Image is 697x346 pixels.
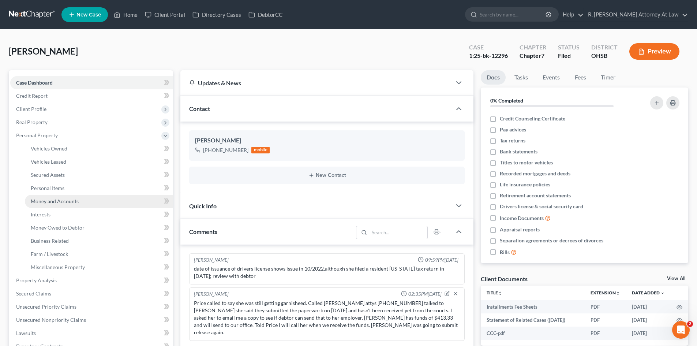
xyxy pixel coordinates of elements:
[487,290,502,295] a: Titleunfold_more
[584,8,688,21] a: R. [PERSON_NAME] Attorney At Law
[667,276,685,281] a: View All
[10,76,173,89] a: Case Dashboard
[25,168,173,182] a: Secured Assets
[520,43,546,52] div: Chapter
[25,234,173,248] a: Business Related
[585,300,626,313] td: PDF
[469,52,508,60] div: 1:25-bk-12296
[481,327,585,340] td: CCC-pdf
[558,52,580,60] div: Filed
[31,224,85,231] span: Money Owed to Debtor
[9,46,78,56] span: [PERSON_NAME]
[110,8,141,21] a: Home
[490,97,523,104] strong: 0% Completed
[559,8,584,21] a: Help
[31,211,50,217] span: Interests
[203,146,248,154] div: [PHONE_NUMBER]
[194,291,229,298] div: [PERSON_NAME]
[25,182,173,195] a: Personal Items
[687,321,693,327] span: 2
[626,313,671,327] td: [DATE]
[195,136,459,145] div: [PERSON_NAME]
[500,203,583,210] span: Drivers license & social security card
[194,265,460,280] div: date of issuance of drivers license shows issue in 10/2022,although she filed a resident [US_STAT...
[626,327,671,340] td: [DATE]
[425,257,458,264] span: 09:59PM[DATE]
[189,202,217,209] span: Quick Info
[16,317,86,323] span: Unsecured Nonpriority Claims
[16,277,57,283] span: Property Analysis
[632,290,665,295] a: Date Added expand_more
[500,126,526,133] span: Pay advices
[591,52,618,60] div: OHSB
[481,313,585,327] td: Statement of Related Cases ([DATE])
[500,215,544,222] span: Income Documents
[141,8,189,21] a: Client Portal
[498,291,502,295] i: unfold_more
[16,290,51,297] span: Secured Claims
[189,228,217,235] span: Comments
[31,251,68,257] span: Farm / Livestock
[481,70,506,85] a: Docs
[500,137,525,144] span: Tax returns
[558,43,580,52] div: Status
[591,43,618,52] div: District
[189,79,443,87] div: Updates & News
[537,70,566,85] a: Events
[500,170,570,177] span: Recorded mortgages and deeds
[31,172,65,178] span: Secured Assets
[585,327,626,340] td: PDF
[25,221,173,234] a: Money Owed to Debtor
[481,275,528,283] div: Client Documents
[629,43,679,60] button: Preview
[16,132,58,138] span: Personal Property
[16,304,76,310] span: Unsecured Priority Claims
[500,159,553,166] span: Titles to motor vehicles
[541,52,544,59] span: 7
[408,291,442,298] span: 02:35PM[DATE]
[10,287,173,300] a: Secured Claims
[16,106,46,112] span: Client Profile
[672,321,690,339] iframe: Intercom live chat
[370,226,428,239] input: Search...
[194,257,229,264] div: [PERSON_NAME]
[500,181,550,188] span: Life insurance policies
[76,12,101,18] span: New Case
[481,300,585,313] td: Installments Fee Sheets
[31,145,67,152] span: Vehicles Owned
[500,115,565,122] span: Credit Counseling Certificate
[500,192,571,199] span: Retirement account statements
[16,119,48,125] span: Real Property
[616,291,620,295] i: unfold_more
[10,300,173,313] a: Unsecured Priority Claims
[16,330,36,336] span: Lawsuits
[195,172,459,178] button: New Contact
[25,142,173,155] a: Vehicles Owned
[500,226,540,233] span: Appraisal reports
[31,238,69,244] span: Business Related
[585,313,626,327] td: PDF
[31,185,64,191] span: Personal Items
[16,79,53,86] span: Case Dashboard
[25,195,173,208] a: Money and Accounts
[25,248,173,261] a: Farm / Livestock
[10,89,173,103] a: Credit Report
[25,261,173,274] a: Miscellaneous Property
[31,264,85,270] span: Miscellaneous Property
[245,8,286,21] a: DebtorCC
[25,155,173,168] a: Vehicles Leased
[591,290,620,295] a: Extensionunfold_more
[480,8,547,21] input: Search by name...
[31,159,66,165] span: Vehicles Leased
[500,249,510,256] span: Bills
[469,43,508,52] div: Case
[500,237,603,244] span: Separation agreements or decrees of divorces
[520,52,546,60] div: Chapter
[509,70,534,85] a: Tasks
[251,147,270,153] div: mobile
[595,70,621,85] a: Timer
[25,208,173,221] a: Interests
[10,313,173,327] a: Unsecured Nonpriority Claims
[626,300,671,313] td: [DATE]
[16,93,48,99] span: Credit Report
